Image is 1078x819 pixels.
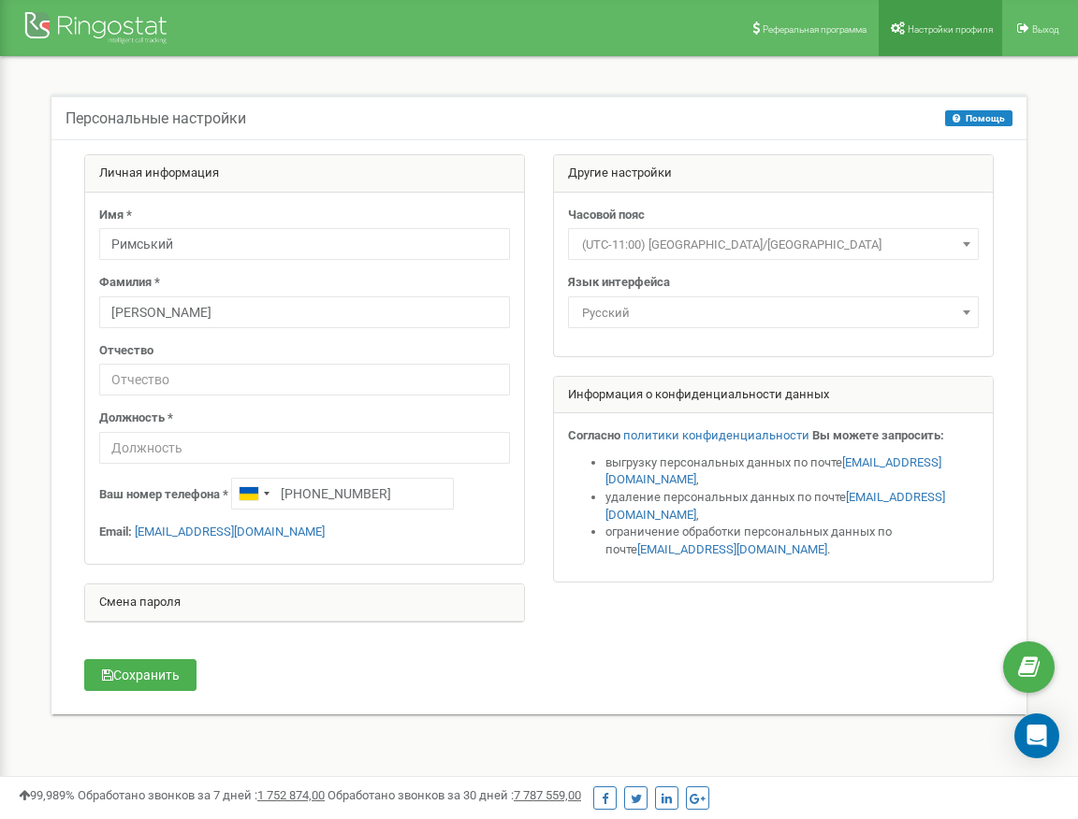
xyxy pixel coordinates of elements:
input: Фамилия [99,296,510,328]
li: удаление персональных данных по почте , [605,489,979,524]
span: Обработано звонков за 30 дней : [328,788,581,802]
a: [EMAIL_ADDRESS][DOMAIN_NAME] [135,524,325,539]
label: Часовой пояс [568,207,645,224]
div: Open Intercom Messenger [1014,713,1059,758]
span: Русский [575,300,972,326]
label: Фамилия * [99,274,160,292]
button: Сохранить [84,659,197,691]
span: (UTC-11:00) Pacific/Midway [568,228,979,260]
strong: Вы можете запросить: [812,428,944,442]
label: Должность * [99,409,173,427]
label: Имя * [99,207,132,224]
a: политики конфиденциальности [623,428,809,442]
li: ограничение обработки персональных данных по почте . [605,524,979,558]
input: Должность [99,432,510,464]
div: Личная информация [85,155,524,193]
input: Имя [99,228,510,260]
a: [EMAIL_ADDRESS][DOMAIN_NAME] [637,542,827,556]
div: Информация о конфиденциальности данных [554,377,993,414]
button: Помощь [945,110,1012,126]
label: Отчество [99,342,153,360]
span: (UTC-11:00) Pacific/Midway [575,232,972,258]
span: Настройки профиля [908,24,993,35]
input: Отчество [99,364,510,395]
span: Реферальная программа [763,24,867,35]
strong: Согласно [568,428,620,442]
li: выгрузку персональных данных по почте , [605,454,979,489]
label: Язык интерфейса [568,274,670,292]
strong: Email: [99,524,132,539]
div: Telephone country code [232,479,275,509]
u: 1 752 874,00 [257,788,325,802]
label: Ваш номер телефона * [99,486,228,504]
h5: Персональные настройки [66,110,246,127]
span: 99,989% [19,788,75,802]
u: 7 787 559,00 [514,788,581,802]
input: +1-800-555-55-55 [231,478,454,510]
span: Выход [1032,24,1059,35]
div: Смена пароля [85,584,524,622]
div: Другие настройки [554,155,993,193]
span: Обработано звонков за 7 дней : [78,788,325,802]
span: Русский [568,296,979,328]
a: [EMAIL_ADDRESS][DOMAIN_NAME] [605,490,945,522]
